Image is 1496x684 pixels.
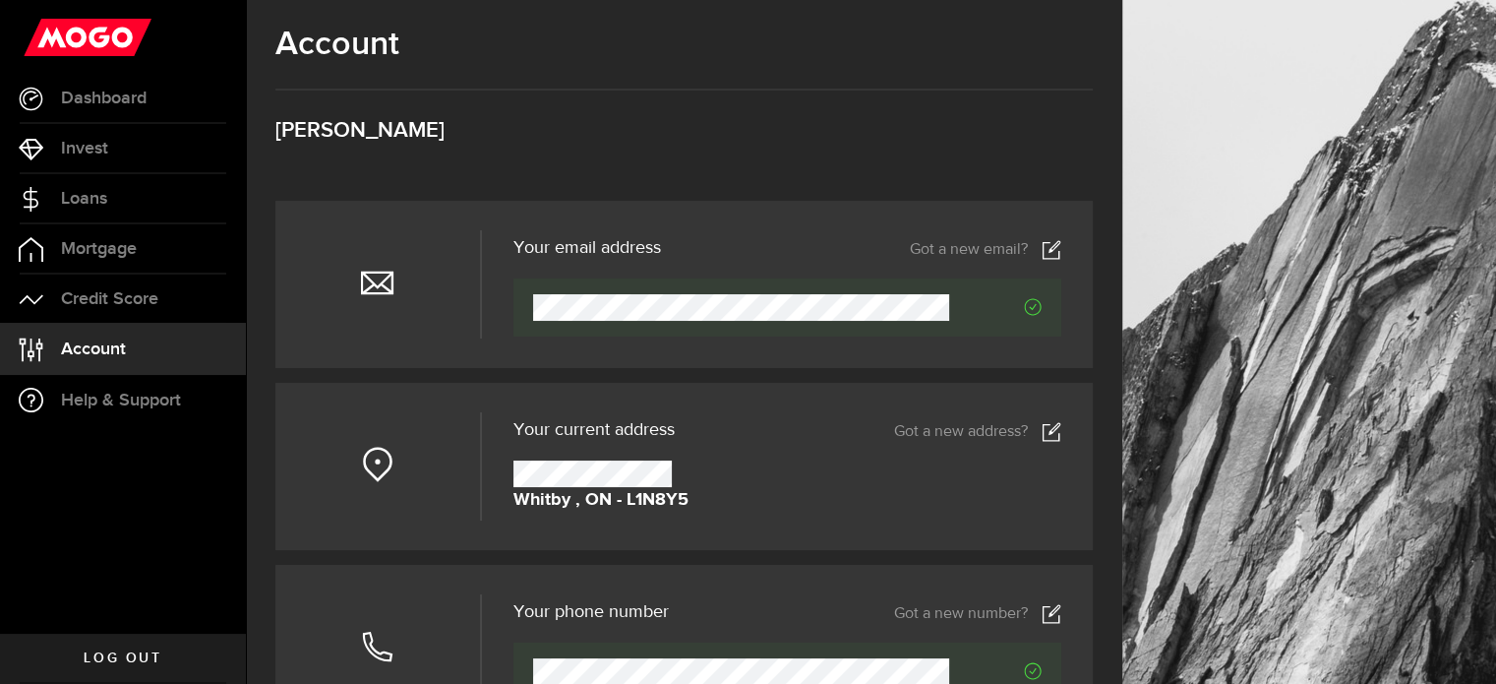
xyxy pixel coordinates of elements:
span: Log out [84,652,161,665]
button: Open LiveChat chat widget [16,8,75,67]
span: Verified [949,298,1042,316]
a: Got a new address? [894,422,1061,442]
a: Got a new email? [910,240,1061,260]
a: Got a new number? [894,604,1061,624]
h3: [PERSON_NAME] [275,120,1093,142]
span: Verified [949,662,1042,680]
strong: Whitby , ON - L1N8Y5 [513,487,688,514]
h1: Account [275,25,1093,64]
span: Invest [61,140,108,157]
span: Mortgage [61,240,137,258]
span: Dashboard [61,90,147,107]
span: Credit Score [61,290,158,308]
span: Help & Support [61,392,181,409]
span: Loans [61,190,107,208]
span: Your current address [513,421,675,439]
span: Account [61,341,126,358]
h3: Your phone number [513,603,669,621]
h3: Your email address [513,239,661,257]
